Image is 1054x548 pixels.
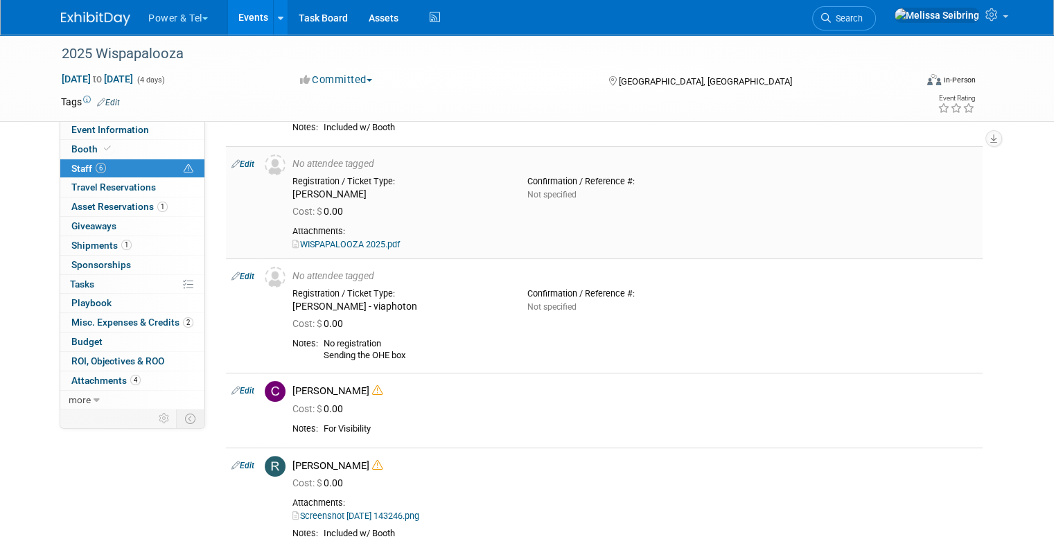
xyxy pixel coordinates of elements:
[324,338,977,361] div: No registration Sending the OHE box
[71,143,114,154] span: Booth
[71,336,103,347] span: Budget
[831,13,863,24] span: Search
[71,375,141,386] span: Attachments
[527,288,741,299] div: Confirmation / Reference #:
[324,528,977,540] div: Included w/ Booth
[927,74,941,85] img: Format-Inperson.png
[292,158,977,170] div: No attendee tagged
[527,190,577,200] span: Not specified
[152,409,177,427] td: Personalize Event Tab Strip
[292,270,977,283] div: No attendee tagged
[60,159,204,178] a: Staff6
[71,220,116,231] span: Giveaways
[70,279,94,290] span: Tasks
[292,423,318,434] div: Notes:
[292,477,324,488] span: Cost: $
[938,95,975,102] div: Event Rating
[292,226,977,237] div: Attachments:
[60,333,204,351] a: Budget
[292,318,349,329] span: 0.00
[372,460,383,470] i: Double-book Warning!
[60,217,204,236] a: Giveaways
[812,6,876,30] a: Search
[71,355,164,366] span: ROI, Objectives & ROO
[292,188,507,201] div: [PERSON_NAME]
[71,259,131,270] span: Sponsorships
[71,182,156,193] span: Travel Reservations
[619,76,792,87] span: [GEOGRAPHIC_DATA], [GEOGRAPHIC_DATA]
[60,391,204,409] a: more
[60,313,204,332] a: Misc. Expenses & Credits2
[324,423,977,435] div: For Visibility
[71,201,168,212] span: Asset Reservations
[292,403,349,414] span: 0.00
[60,236,204,255] a: Shipments1
[60,140,204,159] a: Booth
[292,288,507,299] div: Registration / Ticket Type:
[265,267,286,288] img: Unassigned-User-Icon.png
[292,511,419,521] a: Screenshot [DATE] 143246.png
[61,12,130,26] img: ExhibitDay
[57,42,898,67] div: 2025 Wispapalooza
[136,76,165,85] span: (4 days)
[292,338,318,349] div: Notes:
[60,256,204,274] a: Sponsorships
[324,122,977,134] div: Included w/ Booth
[231,461,254,470] a: Edit
[292,176,507,187] div: Registration / Ticket Type:
[60,197,204,216] a: Asset Reservations1
[292,403,324,414] span: Cost: $
[292,459,977,472] div: [PERSON_NAME]
[265,456,286,477] img: R.jpg
[177,409,205,427] td: Toggle Event Tabs
[292,206,324,217] span: Cost: $
[71,317,193,328] span: Misc. Expenses & Credits
[292,239,400,249] a: WISPAPALOOZA 2025.pdf
[71,297,112,308] span: Playbook
[61,95,120,109] td: Tags
[527,176,741,187] div: Confirmation / Reference #:
[104,145,111,152] i: Booth reservation complete
[60,294,204,312] a: Playbook
[943,75,976,85] div: In-Person
[130,375,141,385] span: 4
[91,73,104,85] span: to
[60,371,204,390] a: Attachments4
[121,240,132,250] span: 1
[527,302,577,312] span: Not specified
[292,318,324,329] span: Cost: $
[231,386,254,396] a: Edit
[69,394,91,405] span: more
[60,352,204,371] a: ROI, Objectives & ROO
[71,163,106,174] span: Staff
[157,202,168,212] span: 1
[231,272,254,281] a: Edit
[841,72,976,93] div: Event Format
[60,121,204,139] a: Event Information
[292,528,318,539] div: Notes:
[292,477,349,488] span: 0.00
[265,381,286,402] img: C.jpg
[61,73,134,85] span: [DATE] [DATE]
[71,240,132,251] span: Shipments
[292,206,349,217] span: 0.00
[292,301,507,313] div: [PERSON_NAME] - viaphoton
[295,73,378,87] button: Committed
[894,8,980,23] img: Melissa Seibring
[96,163,106,173] span: 6
[60,178,204,197] a: Travel Reservations
[183,317,193,328] span: 2
[292,385,977,398] div: [PERSON_NAME]
[292,122,318,133] div: Notes:
[231,159,254,169] a: Edit
[265,154,286,175] img: Unassigned-User-Icon.png
[97,98,120,107] a: Edit
[60,275,204,294] a: Tasks
[372,385,383,396] i: Double-book Warning!
[184,163,193,175] span: Potential Scheduling Conflict -- at least one attendee is tagged in another overlapping event.
[71,124,149,135] span: Event Information
[292,497,977,509] div: Attachments:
